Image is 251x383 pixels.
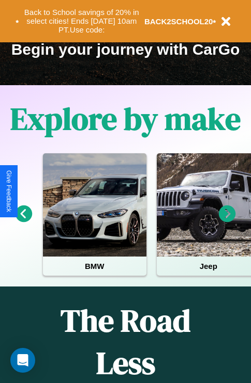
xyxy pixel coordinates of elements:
b: BACK2SCHOOL20 [144,17,213,26]
div: Open Intercom Messenger [10,348,35,373]
div: Give Feedback [5,170,12,212]
button: Back to School savings of 20% in select cities! Ends [DATE] 10am PT.Use code: [19,5,144,37]
h1: Explore by make [10,98,241,140]
h4: BMW [43,257,146,276]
